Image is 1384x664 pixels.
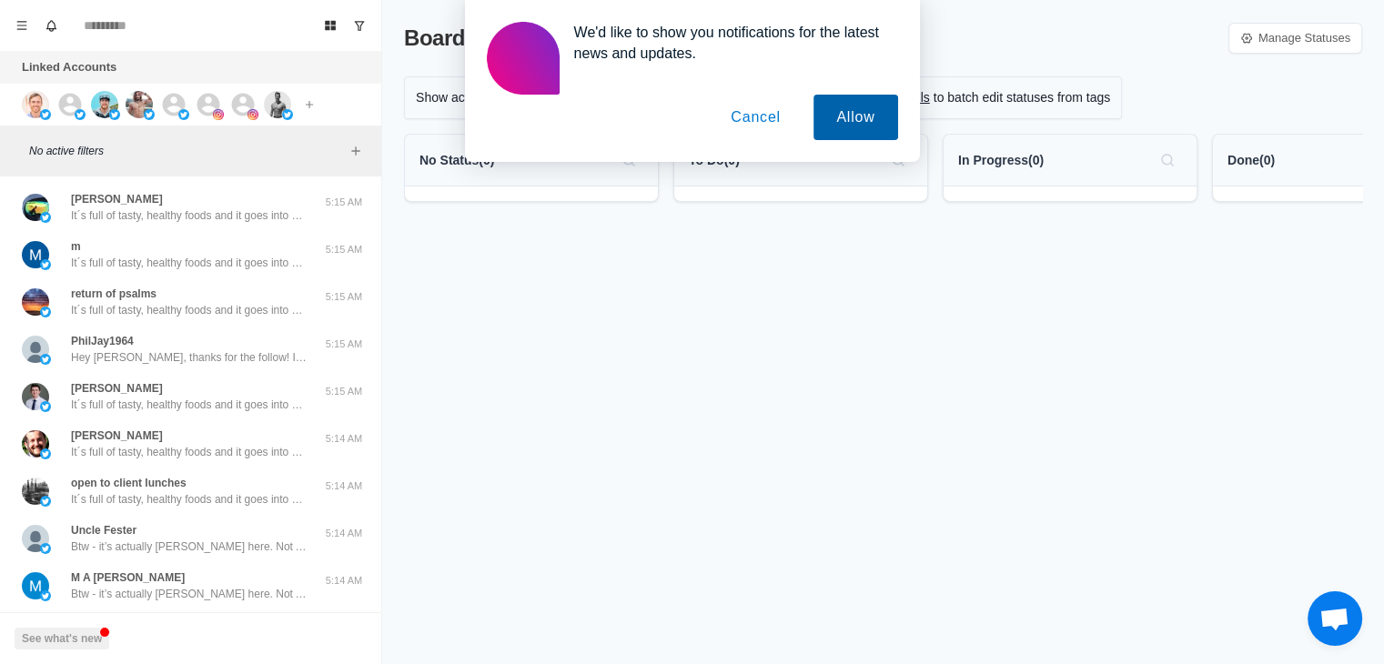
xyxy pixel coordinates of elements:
img: picture [40,448,51,459]
img: picture [22,525,49,552]
button: See what's new [15,628,109,649]
img: picture [22,336,49,363]
img: picture [40,401,51,412]
p: 5:15 AM [321,289,367,305]
p: It´s full of tasty, healthy foods and it goes into how to avoid foods in the grocery store that l... [71,491,308,508]
img: picture [40,307,51,317]
p: 5:15 AM [321,242,367,257]
p: 5:14 AM [321,526,367,541]
div: We'd like to show you notifications for the latest news and updates. [560,22,898,64]
p: Hey [PERSON_NAME], thanks for the follow! If you don’t mind me asking, what inspired you to follo... [71,349,308,366]
p: 5:15 AM [321,337,367,352]
p: [PERSON_NAME] [71,191,163,207]
img: picture [40,259,51,270]
p: m [71,238,81,255]
p: 5:14 AM [321,431,367,447]
p: PhilJay1964 [71,333,134,349]
img: picture [40,496,51,507]
p: return of psalms [71,286,157,302]
button: Allow [813,95,897,140]
img: picture [40,590,51,601]
p: 5:14 AM [321,573,367,589]
a: Open chat [1308,591,1362,646]
p: 5:14 AM [321,478,367,494]
img: picture [22,194,49,221]
p: Btw - it’s actually [PERSON_NAME] here. Not AI [DEMOGRAPHIC_DATA] [71,586,308,602]
p: Uncle Fester [71,522,136,538]
img: picture [22,430,49,458]
img: picture [40,543,51,554]
img: picture [22,478,49,505]
p: [PERSON_NAME] [71,380,163,397]
img: picture [22,288,49,316]
p: 5:15 AM [321,384,367,399]
p: open to client lunches [71,475,187,491]
img: notification icon [487,22,560,95]
img: picture [40,212,51,223]
p: Btw - it’s actually [PERSON_NAME] here. Not AI [DEMOGRAPHIC_DATA] [71,538,308,555]
p: It´s full of tasty, healthy foods and it goes into how to avoid foods in the grocery store that l... [71,255,308,271]
img: picture [22,383,49,410]
p: 5:15 AM [321,195,367,210]
p: It´s full of tasty, healthy foods and it goes into how to avoid foods in the grocery store that l... [71,397,308,413]
p: M A [PERSON_NAME] [71,569,185,586]
p: It´s full of tasty, healthy foods and it goes into how to avoid foods in the grocery store that l... [71,302,308,318]
p: [PERSON_NAME] [71,428,163,444]
button: Cancel [708,95,803,140]
p: It´s full of tasty, healthy foods and it goes into how to avoid foods in the grocery store that l... [71,444,308,460]
p: It´s full of tasty, healthy foods and it goes into how to avoid foods in the grocery store that l... [71,207,308,224]
img: picture [22,241,49,268]
img: picture [40,354,51,365]
img: picture [22,572,49,599]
